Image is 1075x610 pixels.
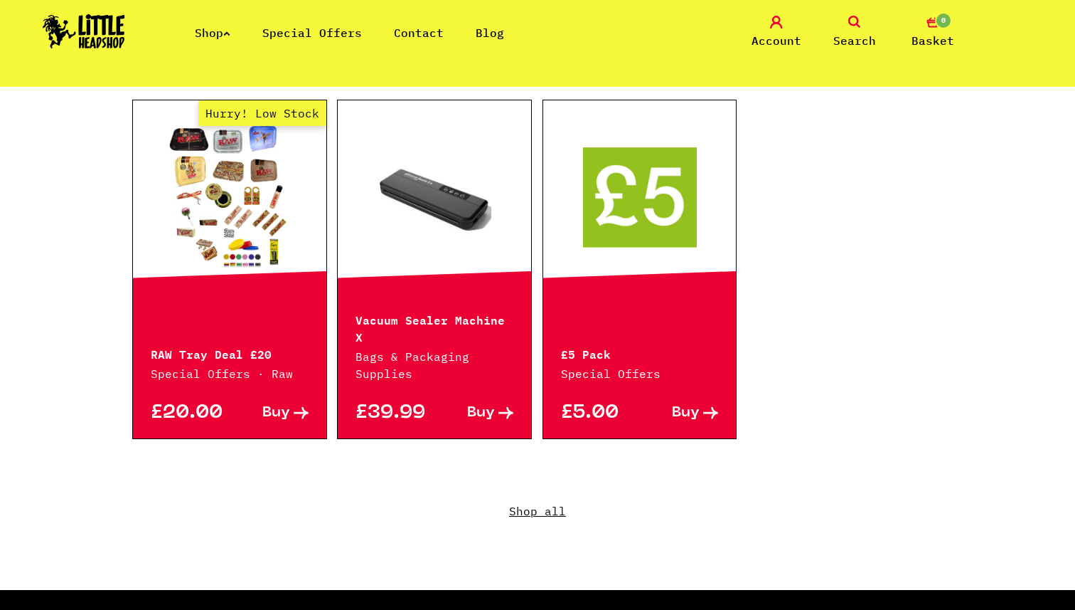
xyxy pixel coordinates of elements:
[355,406,434,421] p: £39.99
[355,348,513,382] p: Bags & Packaging Supplies
[476,26,504,40] a: Blog
[640,406,719,421] a: Buy
[819,16,890,49] a: Search
[394,26,444,40] a: Contact
[151,406,230,421] p: £20.00
[132,453,943,590] a: Shop all
[230,406,309,421] a: Buy
[752,32,801,49] span: Account
[672,406,700,421] span: Buy
[151,365,309,382] p: Special Offers · Raw
[198,100,326,126] span: Hurry! Low Stock
[561,365,719,382] p: Special Offers
[935,12,952,29] span: 0
[434,406,513,421] a: Buy
[43,14,125,48] img: Little Head Shop Logo
[262,26,362,40] a: Special Offers
[355,310,513,345] p: Vacuum Sealer Machine X
[262,406,290,421] span: Buy
[151,345,309,362] p: RAW Tray Deal £20
[561,345,719,362] p: £5 Pack
[133,125,326,268] a: Hurry! Low Stock
[833,32,876,49] span: Search
[467,406,495,421] span: Buy
[911,32,954,49] span: Basket
[561,406,640,421] p: £5.00
[897,16,968,49] a: 0 Basket
[195,26,230,40] a: Shop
